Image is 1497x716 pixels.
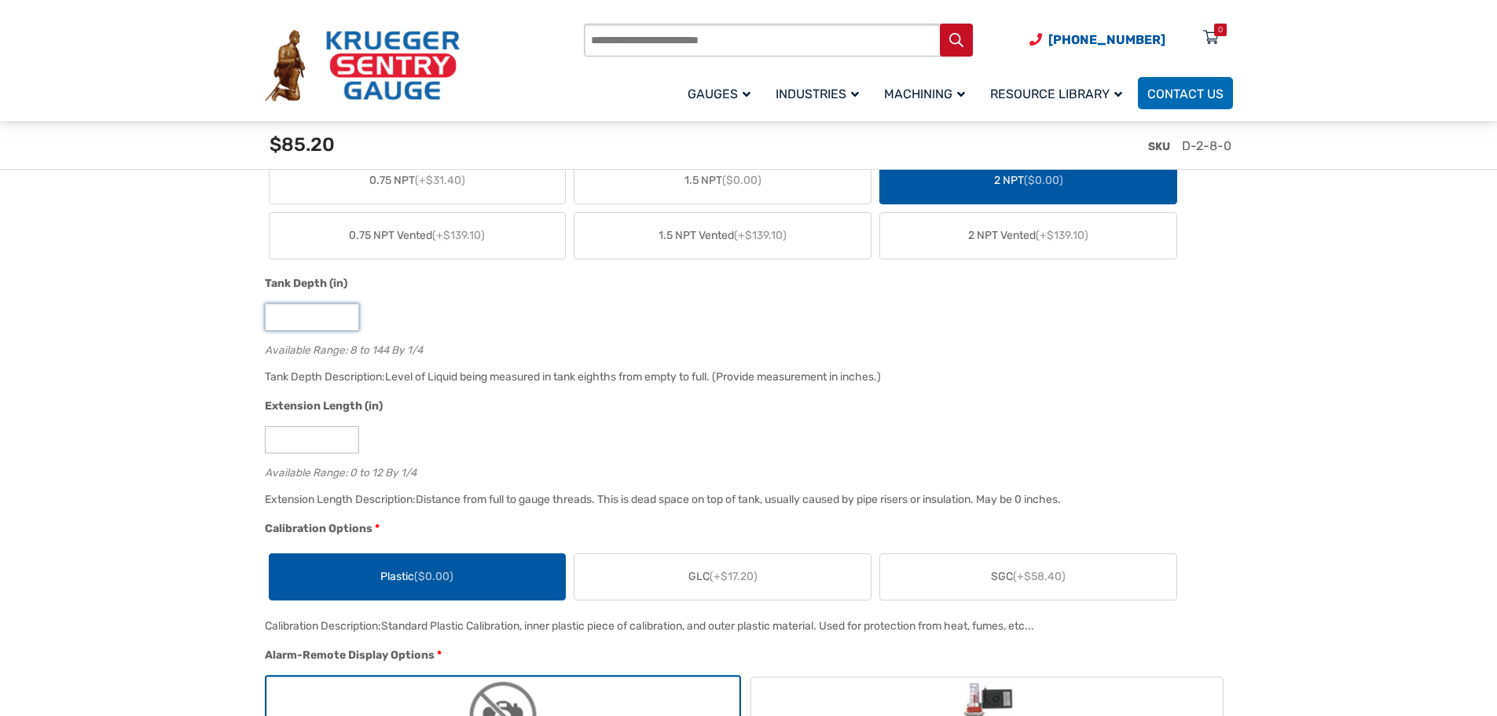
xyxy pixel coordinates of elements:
span: (+$58.40) [1013,570,1066,583]
span: Resource Library [990,86,1122,101]
span: Calibration Options [265,522,372,535]
span: Tank Depth (in) [265,277,347,290]
span: (+$139.10) [1036,229,1088,242]
a: Machining [875,75,981,112]
div: Level of Liquid being measured in tank eighths from empty to full. (Provide measurement in inches.) [385,370,881,384]
div: Distance from full to gauge threads. This is dead space on top of tank, usually caused by pipe ri... [416,493,1061,506]
span: (+$17.20) [710,570,758,583]
a: Phone Number (920) 434-8860 [1029,30,1165,50]
span: Extension Length Description: [265,493,416,506]
a: Industries [766,75,875,112]
span: SGC [991,568,1066,585]
span: Industries [776,86,859,101]
span: Plastic [380,568,453,585]
abbr: required [437,647,442,663]
span: D-2-8-0 [1182,138,1231,153]
span: 1.5 NPT Vented [659,227,787,244]
span: (+$139.10) [432,229,485,242]
span: Gauges [688,86,750,101]
span: Tank Depth Description: [265,370,385,384]
span: Extension Length (in) [265,399,383,413]
span: ($0.00) [414,570,453,583]
div: Standard Plastic Calibration, inner plastic piece of calibration, and outer plastic material. Use... [381,619,1034,633]
span: Calibration Description: [265,619,381,633]
span: [PHONE_NUMBER] [1048,32,1165,47]
span: 2 NPT Vented [968,227,1088,244]
div: Available Range: 0 to 12 By 1/4 [265,463,1225,478]
span: Alarm-Remote Display Options [265,648,435,662]
a: Contact Us [1138,77,1233,109]
div: Available Range: 8 to 144 By 1/4 [265,340,1225,355]
span: Machining [884,86,965,101]
span: SKU [1148,140,1170,153]
span: Contact Us [1147,86,1224,101]
span: (+$139.10) [734,229,787,242]
img: Krueger Sentry Gauge [265,30,460,102]
a: Resource Library [981,75,1138,112]
span: GLC [688,568,758,585]
abbr: required [375,520,380,537]
a: Gauges [678,75,766,112]
div: 0 [1218,24,1223,36]
span: 0.75 NPT Vented [349,227,485,244]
